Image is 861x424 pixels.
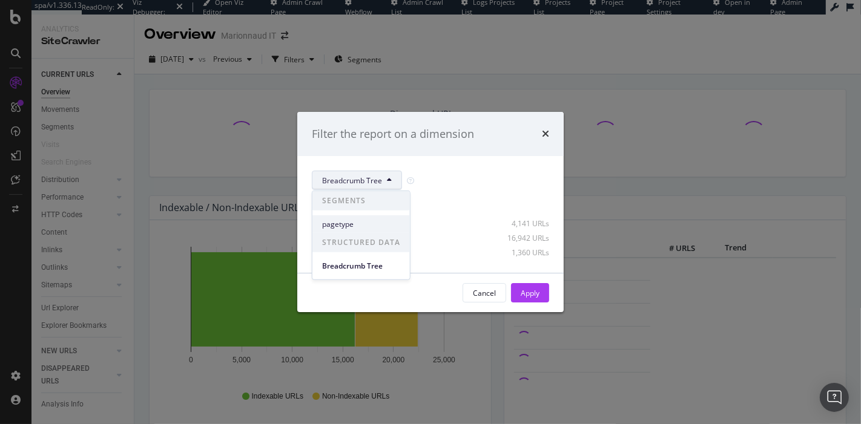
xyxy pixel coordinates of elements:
span: Breadcrumb Tree [322,175,382,186]
div: 1,360 URLs [490,247,549,258]
div: Open Intercom Messenger [820,383,849,412]
div: 16,942 URLs [490,233,549,243]
span: STRUCTURED DATA [312,233,410,252]
div: modal [297,112,564,313]
button: Cancel [463,283,506,302]
div: Filter the report on a dimension [312,126,474,142]
button: Apply [511,283,549,302]
div: Select all data available [312,200,549,210]
button: Breadcrumb Tree [312,171,402,190]
span: Breadcrumb Tree [322,260,400,271]
span: pagetype [322,218,400,229]
div: times [542,126,549,142]
span: SEGMENTS [312,191,410,210]
div: Apply [521,288,539,298]
div: Cancel [473,288,496,298]
div: 4,141 URLs [490,218,549,229]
